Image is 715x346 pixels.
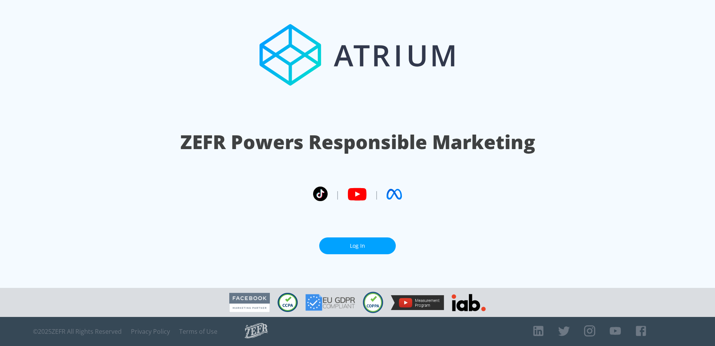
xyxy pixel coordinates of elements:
img: Facebook Marketing Partner [229,293,270,312]
img: YouTube Measurement Program [391,295,444,310]
a: Terms of Use [179,328,217,335]
span: | [374,188,379,200]
img: IAB [452,294,486,311]
img: COPPA Compliant [363,292,383,313]
h1: ZEFR Powers Responsible Marketing [180,129,535,155]
a: Log In [319,237,396,255]
span: | [335,188,340,200]
img: GDPR Compliant [305,294,355,311]
span: © 2025 ZEFR All Rights Reserved [33,328,122,335]
a: Privacy Policy [131,328,170,335]
img: CCPA Compliant [278,293,298,312]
